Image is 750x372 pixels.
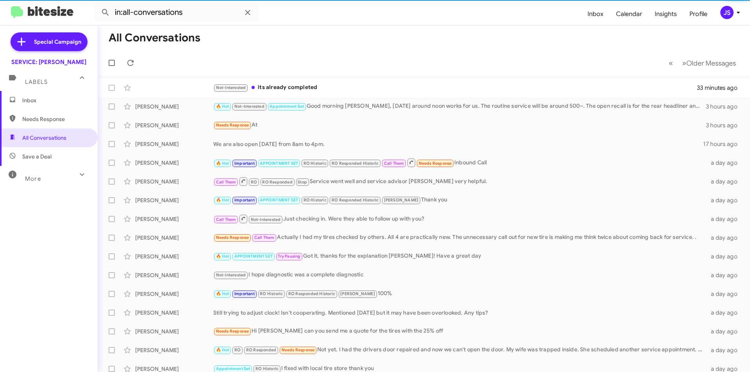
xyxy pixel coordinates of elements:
span: Important [234,161,255,166]
span: [PERSON_NAME] [340,291,375,296]
a: Special Campaign [11,32,87,51]
span: RO Historic [255,366,279,371]
div: Thank you [213,196,706,205]
span: Important [234,291,255,296]
span: Calendar [610,3,648,25]
div: its already completed [213,83,697,92]
h1: All Conversations [109,32,200,44]
span: Older Messages [686,59,736,68]
span: 🔥 Hot [216,161,229,166]
span: 🔥 Hot [216,198,229,203]
div: a day ago [706,196,744,204]
div: Inbound Call [213,158,706,167]
span: [PERSON_NAME] [384,198,419,203]
span: RO Responded Historic [332,161,379,166]
div: Still trying to adjust clock! Isn't cooperating. Mentioned [DATE] but it may have been overlooked... [213,309,706,317]
span: RO [234,347,241,352]
button: Next [677,55,741,71]
span: APPOINTMENT SET [234,254,273,259]
span: Save a Deal [22,153,52,160]
span: Needs Response [22,115,89,123]
span: RO Responded [246,347,276,352]
span: Inbox [22,96,89,104]
div: a day ago [706,346,744,354]
span: Call Them [384,161,404,166]
span: APPOINTMENT SET [260,198,298,203]
span: RO Responded Historic [288,291,335,296]
span: Appointment Set [270,104,304,109]
div: a day ago [706,290,744,298]
div: a day ago [706,271,744,279]
span: More [25,175,41,182]
span: Not-Interested [216,272,246,278]
div: a day ago [706,309,744,317]
span: Call Them [254,235,275,240]
span: RO Responded Historic [332,198,379,203]
div: At [213,121,706,130]
span: Labels [25,78,48,85]
button: Previous [664,55,678,71]
span: 🔥 Hot [216,104,229,109]
span: Try Pausing [278,254,300,259]
div: a day ago [706,328,744,335]
div: Service went well and service advisor [PERSON_NAME] very helpful. [213,176,706,186]
div: 100% [213,289,706,298]
span: APPOINTMENT SET [260,161,298,166]
div: Hi [PERSON_NAME] can you send me a quote for the tires with the 25% off [213,327,706,336]
div: JS [720,6,734,19]
div: [PERSON_NAME] [135,271,213,279]
div: [PERSON_NAME] [135,196,213,204]
span: RO Responded [262,180,292,185]
span: Not-Interested [234,104,264,109]
div: Actually I had my tires checked by others. All 4 are practically new. The unnecessary call out fo... [213,233,706,242]
div: a day ago [706,215,744,223]
div: Just checking in. Were they able to follow up with you? [213,214,706,224]
a: Profile [683,3,714,25]
button: JS [714,6,741,19]
div: Good morning [PERSON_NAME], [DATE] around noon works for us. The routine service will be around 5... [213,102,706,111]
div: a day ago [706,178,744,185]
span: » [682,58,686,68]
div: a day ago [706,234,744,242]
span: Needs Response [282,347,315,352]
div: We are also open [DATE] from 8am to 4pm. [213,140,703,148]
div: [PERSON_NAME] [135,215,213,223]
span: Needs Response [216,329,249,334]
span: RO Historic [304,198,327,203]
span: Needs Response [419,161,452,166]
span: Not-Interested [216,85,246,90]
span: Needs Response [216,235,249,240]
div: [PERSON_NAME] [135,309,213,317]
div: SERVICE: [PERSON_NAME] [11,58,86,66]
span: RO [251,180,257,185]
div: [PERSON_NAME] [135,328,213,335]
div: [PERSON_NAME] [135,346,213,354]
div: [PERSON_NAME] [135,253,213,260]
span: Appointment Set [216,366,250,371]
div: [PERSON_NAME] [135,159,213,167]
span: RO Historic [260,291,283,296]
div: [PERSON_NAME] [135,290,213,298]
span: Important [234,198,255,203]
span: Special Campaign [34,38,81,46]
span: Not-Interested [251,217,281,222]
div: 3 hours ago [706,121,744,129]
div: [PERSON_NAME] [135,234,213,242]
input: Search [95,3,259,22]
div: 33 minutes ago [697,84,744,92]
div: [PERSON_NAME] [135,140,213,148]
div: Got it, thanks for the explanation [PERSON_NAME]! Have a great day [213,252,706,261]
span: Call Them [216,217,236,222]
span: 🔥 Hot [216,254,229,259]
div: I hope diagnostic was a complete diagnostic [213,271,706,279]
span: All Conversations [22,134,66,142]
div: a day ago [706,253,744,260]
div: [PERSON_NAME] [135,121,213,129]
span: Call Them [216,180,236,185]
span: Insights [648,3,683,25]
div: a day ago [706,159,744,167]
span: 🔥 Hot [216,347,229,352]
a: Inbox [581,3,610,25]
